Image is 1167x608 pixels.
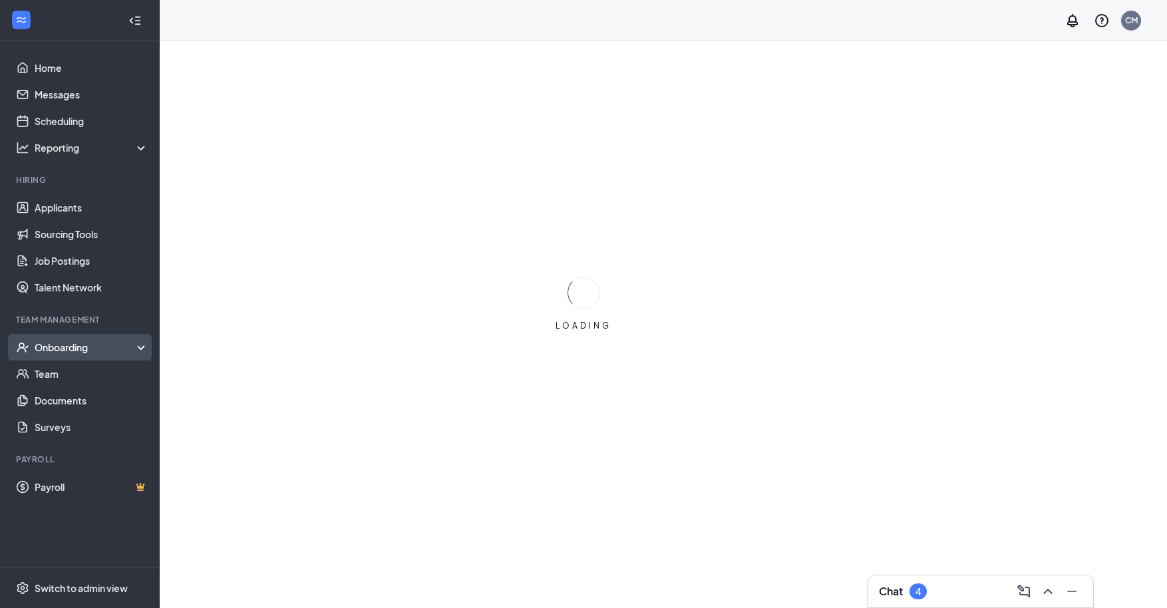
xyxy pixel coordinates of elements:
a: Home [35,55,148,81]
a: Surveys [35,414,148,440]
a: Applicants [35,194,148,221]
svg: QuestionInfo [1094,13,1110,29]
div: Hiring [16,174,146,186]
div: CM [1125,15,1138,26]
svg: Analysis [16,141,29,154]
svg: Notifications [1065,13,1081,29]
a: PayrollCrown [35,474,148,500]
svg: UserCheck [16,341,29,354]
a: Scheduling [35,108,148,134]
svg: WorkstreamLogo [15,13,28,27]
svg: Settings [16,581,29,595]
div: Payroll [16,454,146,465]
svg: Minimize [1064,583,1080,599]
div: Onboarding [35,341,137,354]
a: Sourcing Tools [35,221,148,247]
div: 4 [916,586,921,597]
svg: ChevronUp [1040,583,1056,599]
a: Messages [35,81,148,108]
div: Switch to admin view [35,581,128,595]
svg: ComposeMessage [1016,583,1032,599]
a: Talent Network [35,274,148,301]
svg: Collapse [128,14,142,27]
button: Minimize [1061,581,1083,602]
h3: Chat [879,584,903,599]
a: Job Postings [35,247,148,274]
div: LOADING [550,320,617,331]
a: Team [35,361,148,387]
div: Reporting [35,141,149,154]
div: Team Management [16,314,146,325]
button: ChevronUp [1037,581,1059,602]
button: ComposeMessage [1013,581,1035,602]
a: Documents [35,387,148,414]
